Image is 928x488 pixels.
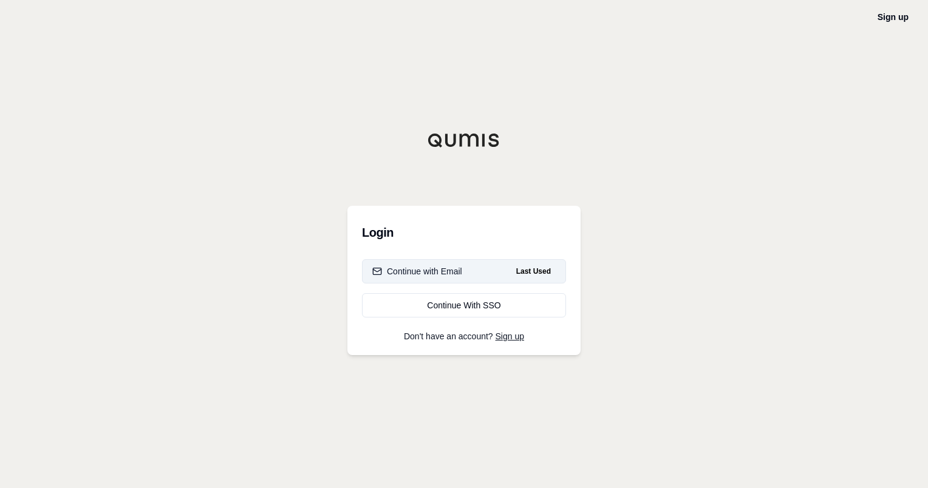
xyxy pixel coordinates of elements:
span: Last Used [511,264,556,279]
p: Don't have an account? [362,332,566,341]
a: Continue With SSO [362,293,566,317]
div: Continue With SSO [372,299,556,311]
button: Continue with EmailLast Used [362,259,566,283]
a: Sign up [496,331,524,341]
a: Sign up [878,12,909,22]
h3: Login [362,220,566,245]
img: Qumis [428,133,500,147]
div: Continue with Email [372,265,462,277]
